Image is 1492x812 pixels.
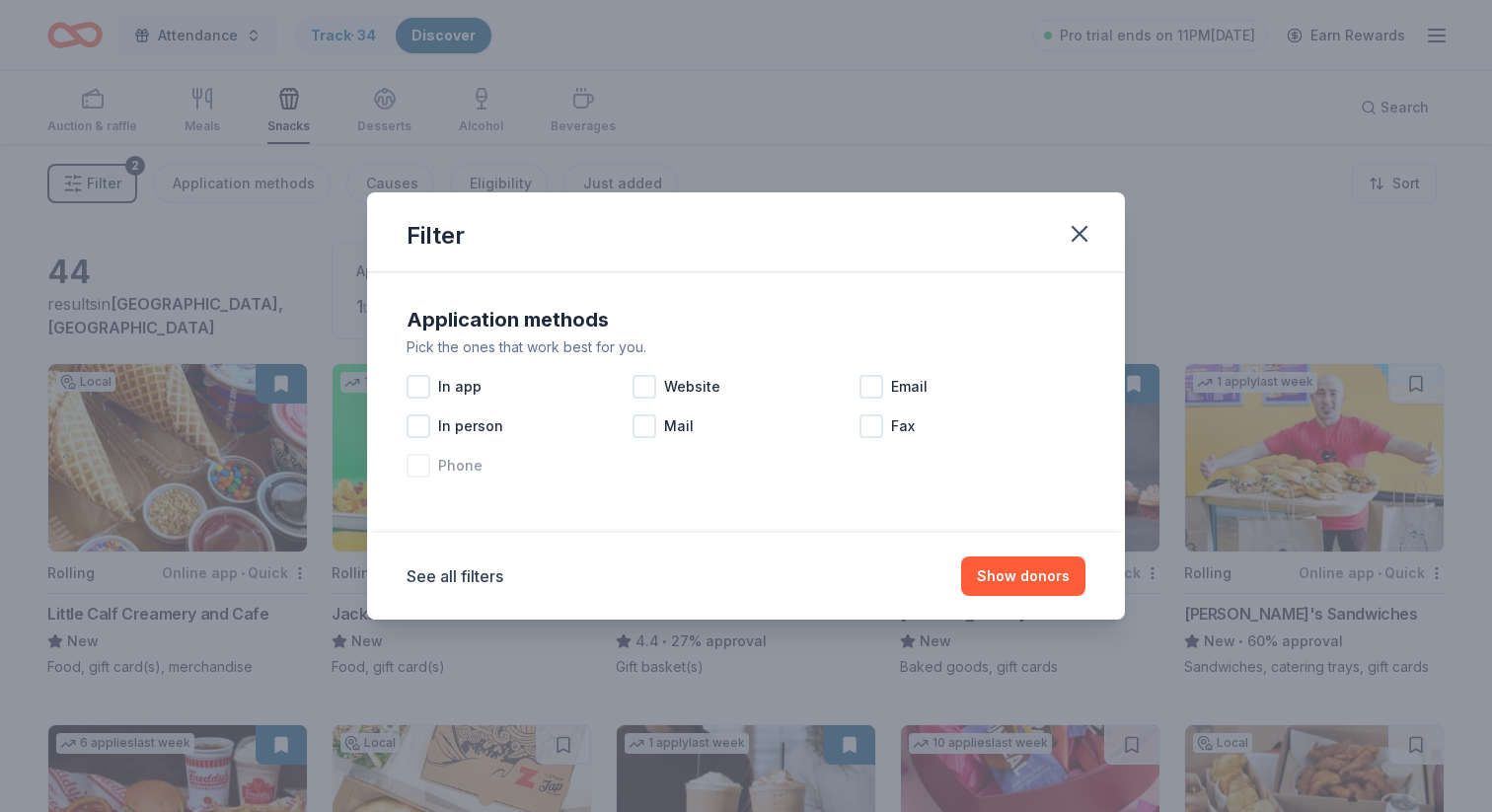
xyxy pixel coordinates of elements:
span: Phone [438,454,483,478]
span: Mail [664,414,694,438]
span: Email [891,375,928,399]
div: Pick the ones that work best for you. [407,335,1085,359]
span: Website [664,375,720,399]
span: In app [438,375,482,399]
span: Fax [891,414,915,438]
button: See all filters [407,564,503,588]
button: Show donors [961,556,1085,596]
div: Application methods [407,304,1085,335]
span: In person [438,414,503,438]
div: Filter [407,220,465,252]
